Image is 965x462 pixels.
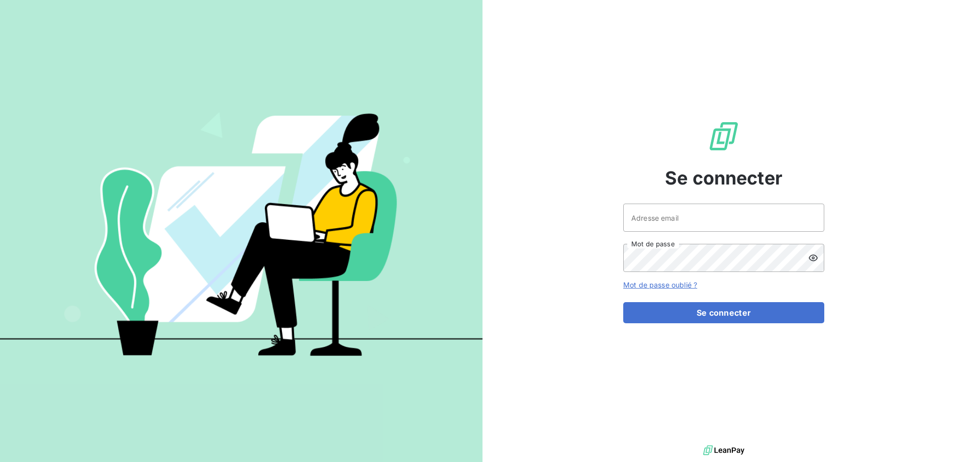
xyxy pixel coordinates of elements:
[665,164,783,192] span: Se connecter
[623,204,824,232] input: placeholder
[708,120,740,152] img: Logo LeanPay
[623,302,824,323] button: Se connecter
[623,281,697,289] a: Mot de passe oublié ?
[703,443,744,458] img: logo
